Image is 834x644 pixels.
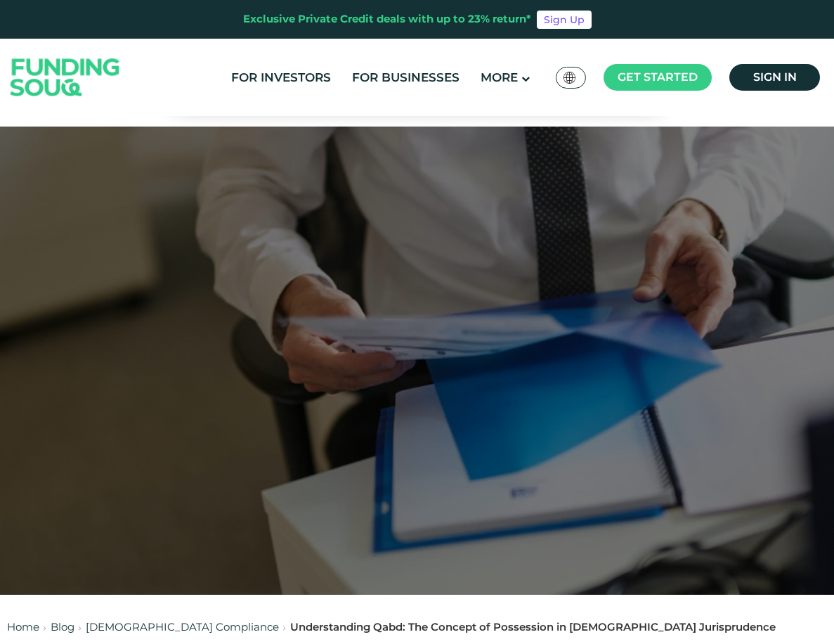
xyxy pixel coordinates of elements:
[86,620,279,633] a: [DEMOGRAPHIC_DATA] Compliance
[729,64,820,91] a: Sign in
[481,70,518,84] span: More
[618,70,698,84] span: Get started
[290,619,776,636] div: Understanding Qabd: The Concept of Possession in [DEMOGRAPHIC_DATA] Jurisprudence
[537,11,592,29] a: Sign Up
[753,70,797,84] span: Sign in
[243,11,531,27] div: Exclusive Private Credit deals with up to 23% return*
[51,620,74,633] a: Blog
[348,66,463,89] a: For Businesses
[228,66,334,89] a: For Investors
[563,72,576,84] img: SA Flag
[7,620,39,633] a: Home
